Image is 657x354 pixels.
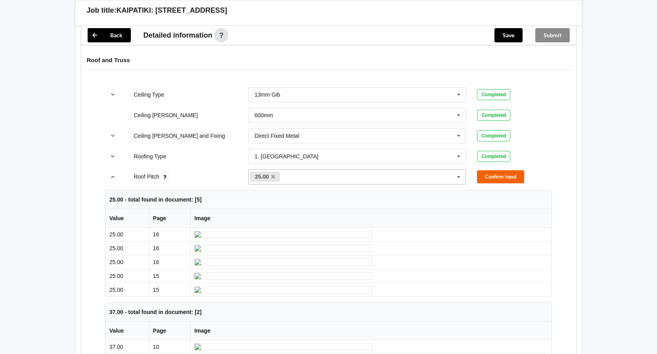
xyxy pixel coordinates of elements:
div: 13mm Gib [255,92,280,97]
th: Value [105,209,149,228]
div: Direct Fixed Metal [255,133,299,139]
td: 25.00 [105,228,149,241]
label: Ceiling [PERSON_NAME] [134,112,198,118]
h3: KAIPATIKI: [STREET_ADDRESS] [117,6,227,15]
button: reference-toggle [105,170,121,184]
td: 25.00 [105,241,149,255]
div: 1. [GEOGRAPHIC_DATA] [255,154,318,159]
th: Image [190,322,552,340]
th: 25.00 - total found in document: [5] [105,190,552,209]
td: 25.00 [105,269,149,283]
td: 16 [149,228,190,241]
td: 15 [149,269,190,283]
button: Confirm input [477,170,524,183]
button: Save [494,28,523,42]
div: Completed [477,130,510,141]
img: ai_input-page10-RoofPitch-1-0.jpeg [194,343,373,350]
button: Back [88,28,131,42]
th: 37.00 - total found in document: [2] [105,303,552,322]
td: 15 [149,283,190,297]
img: ai_input-page15-RoofPitch-0-4.jpeg [194,286,373,293]
th: Image [190,209,552,228]
label: Roofing Type [134,153,166,160]
th: Page [149,322,190,340]
a: 25.00 [251,172,280,181]
button: reference-toggle [105,88,121,102]
td: 25.00 [105,255,149,269]
div: 600mm [255,112,273,118]
div: Completed [477,89,510,100]
img: ai_input-page16-RoofPitch-0-0.jpeg [194,231,373,238]
label: Ceiling [PERSON_NAME] and Fixing [134,133,225,139]
button: reference-toggle [105,149,121,164]
img: ai_input-page16-RoofPitch-0-1.jpeg [194,245,373,252]
td: 37.00 [105,340,149,354]
div: Completed [477,151,510,162]
td: 25.00 [105,283,149,297]
img: ai_input-page15-RoofPitch-0-3.jpeg [194,272,373,280]
img: ai_input-page16-RoofPitch-0-2.jpeg [194,259,373,266]
div: Completed [477,110,510,121]
label: Roof Pitch [134,173,161,180]
h3: Job title: [87,6,117,15]
label: Ceiling Type [134,91,164,98]
th: Page [149,209,190,228]
h4: Roof and Truss [87,56,571,64]
span: Detailed information [144,32,213,39]
button: reference-toggle [105,129,121,143]
td: 16 [149,241,190,255]
td: 10 [149,340,190,354]
th: Value [105,322,149,340]
td: 16 [149,255,190,269]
